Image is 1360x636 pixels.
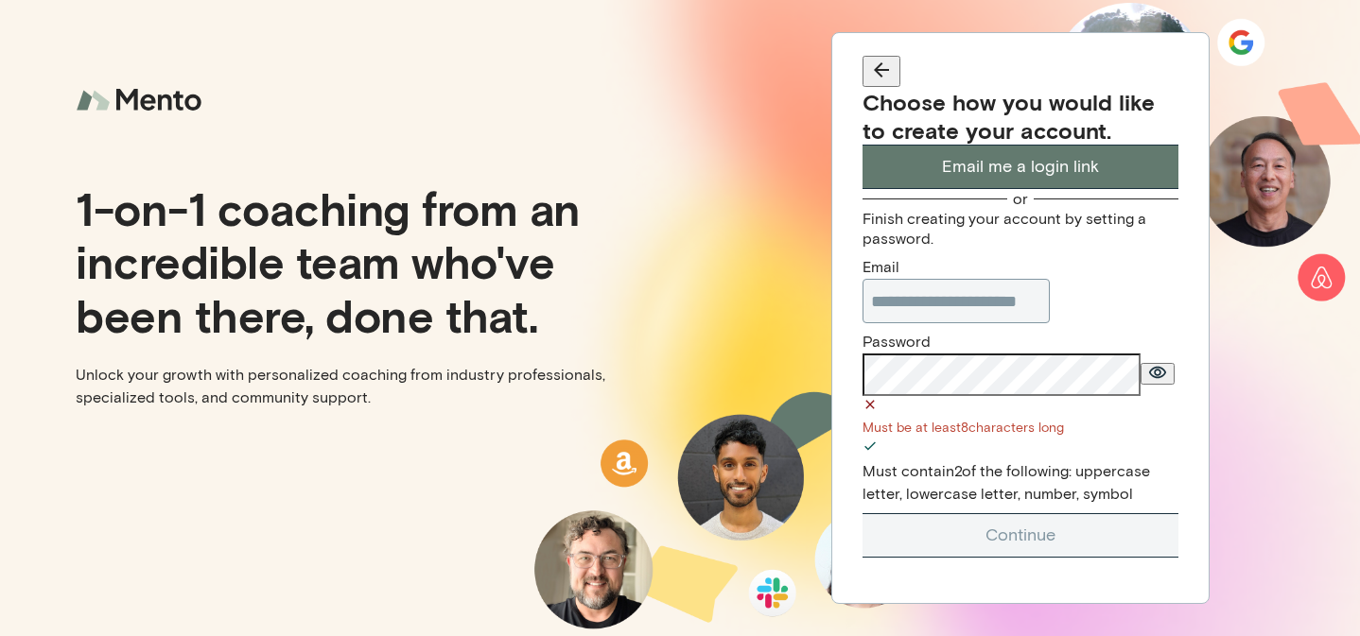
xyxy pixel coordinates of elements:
[863,331,1178,353] div: Password
[863,256,1178,279] div: Email
[76,76,208,126] img: logo
[863,419,1178,438] div: Must be at least 8 characters long
[863,353,1141,396] input: Password
[863,56,900,87] button: Back
[76,364,665,409] p: Unlock your growth with personalized coaching from industry professionals, specialized tools, and...
[76,181,665,340] p: 1-on-1 coaching from an incredible team who've been there, done that.
[863,460,1178,506] div: Must contain 2 of the following: uppercase letter, lowercase letter, number, symbol
[863,513,1178,558] button: Continue
[863,88,1178,145] div: Choose how you would like to create your account.
[863,209,1178,249] div: Finish creating your account by setting a password.
[863,145,1178,189] button: Email me a login link
[1013,189,1028,209] div: or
